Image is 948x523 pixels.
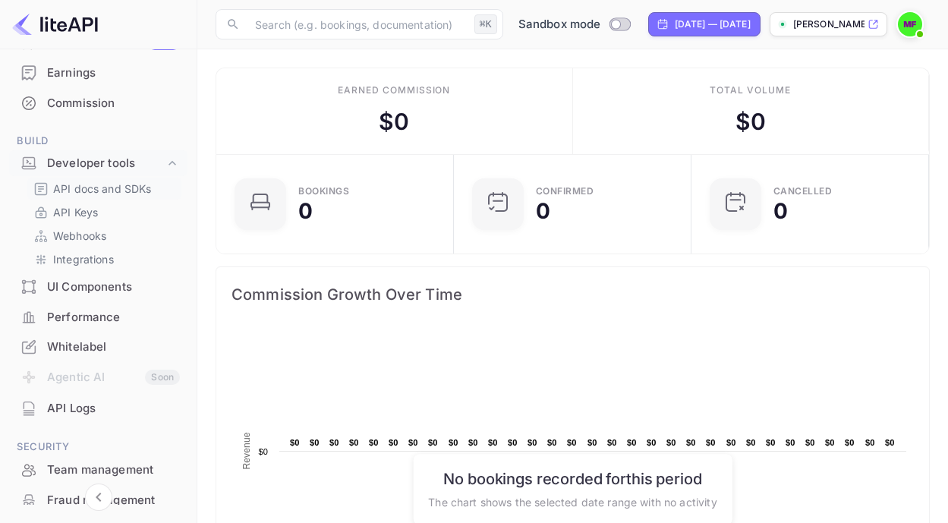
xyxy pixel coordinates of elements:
text: $0 [607,438,617,447]
div: Performance [47,309,180,326]
p: API Keys [53,204,98,220]
text: $0 [488,438,498,447]
div: UI Components [47,279,180,296]
div: Bookings [298,187,349,196]
div: 0 [536,200,550,222]
div: $ 0 [735,105,766,139]
text: $0 [258,447,268,456]
text: $0 [706,438,716,447]
text: $0 [647,438,657,447]
div: Developer tools [9,150,187,177]
div: UI Components [9,273,187,302]
text: $0 [310,438,320,447]
input: Search (e.g. bookings, documentation) [246,9,468,39]
text: $0 [369,438,379,447]
a: API docs and SDKs [33,181,175,197]
div: API Logs [47,400,180,417]
p: [PERSON_NAME]-3avry.nuit... [793,17,865,31]
text: $0 [389,438,398,447]
span: Commission Growth Over Time [231,282,914,307]
div: Integrations [27,248,181,270]
a: Whitelabel [9,332,187,361]
text: $0 [508,438,518,447]
text: $0 [805,438,815,447]
text: $0 [825,438,835,447]
a: Performance [9,303,187,331]
text: $0 [528,438,537,447]
div: [DATE] — [DATE] [675,17,751,31]
span: Security [9,439,187,455]
div: ⌘K [474,14,497,34]
div: Team management [47,462,180,479]
a: UI Components [9,273,187,301]
text: $0 [666,438,676,447]
div: Confirmed [536,187,594,196]
text: $0 [428,438,438,447]
text: $0 [845,438,855,447]
text: $0 [567,438,577,447]
text: $0 [865,438,875,447]
a: API Keys [33,204,175,220]
text: $0 [885,438,895,447]
text: $0 [468,438,478,447]
div: Earned commission [338,83,450,97]
div: Earnings [47,65,180,82]
a: Fraud management [9,486,187,514]
div: Team management [9,455,187,485]
a: Webhooks [33,228,175,244]
text: $0 [786,438,795,447]
a: CustomersNew [9,29,187,57]
a: Commission [9,89,187,117]
div: Click to change the date range period [648,12,761,36]
text: $0 [349,438,359,447]
div: Total volume [710,83,791,97]
button: Collapse navigation [85,484,112,511]
div: Fraud management [9,486,187,515]
div: Commission [9,89,187,118]
text: Revenue [241,432,252,469]
div: CANCELLED [773,187,833,196]
div: Performance [9,303,187,332]
div: Commission [47,95,180,112]
div: 0 [298,200,313,222]
a: Team management [9,455,187,484]
text: $0 [547,438,557,447]
text: $0 [587,438,597,447]
div: Webhooks [27,225,181,247]
p: Webhooks [53,228,106,244]
p: Integrations [53,251,114,267]
h6: No bookings recorded for this period [428,469,717,487]
div: Whitelabel [9,332,187,362]
div: Fraud management [47,492,180,509]
div: API docs and SDKs [27,178,181,200]
a: Integrations [33,251,175,267]
text: $0 [746,438,756,447]
text: $0 [627,438,637,447]
text: $0 [290,438,300,447]
text: $0 [686,438,696,447]
img: Monte Flagg [898,12,922,36]
text: $0 [766,438,776,447]
div: Earnings [9,58,187,88]
text: $0 [726,438,736,447]
div: API Keys [27,201,181,223]
div: API Logs [9,394,187,424]
text: $0 [449,438,458,447]
p: The chart shows the selected date range with no activity [428,493,717,509]
div: Developer tools [47,155,165,172]
span: Build [9,133,187,150]
p: API docs and SDKs [53,181,152,197]
text: $0 [408,438,418,447]
div: 0 [773,200,788,222]
div: Whitelabel [47,339,180,356]
text: $0 [329,438,339,447]
a: API Logs [9,394,187,422]
div: Switch to Production mode [512,16,636,33]
div: $ 0 [379,105,409,139]
a: Earnings [9,58,187,87]
img: LiteAPI logo [12,12,98,36]
span: Sandbox mode [518,16,601,33]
